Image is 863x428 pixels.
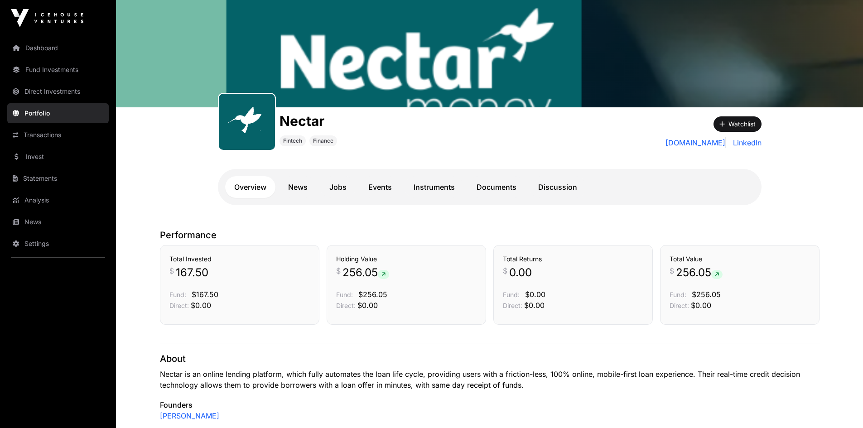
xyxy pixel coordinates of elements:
[7,147,109,167] a: Invest
[7,82,109,101] a: Direct Investments
[714,116,762,132] button: Watchlist
[7,125,109,145] a: Transactions
[503,255,643,264] h3: Total Returns
[529,176,586,198] a: Discussion
[160,369,820,390] p: Nectar is an online lending platform, which fully automates the loan life cycle, providing users ...
[503,265,507,276] span: $
[692,290,721,299] span: $256.05
[192,290,218,299] span: $167.50
[279,176,317,198] a: News
[191,301,211,310] span: $0.00
[525,290,545,299] span: $0.00
[7,60,109,80] a: Fund Investments
[11,9,83,27] img: Icehouse Ventures Logo
[670,265,674,276] span: $
[320,176,356,198] a: Jobs
[225,176,754,198] nav: Tabs
[160,399,820,410] p: Founders
[283,137,302,144] span: Fintech
[313,137,333,144] span: Finance
[670,302,689,309] span: Direct:
[225,176,275,198] a: Overview
[676,265,723,280] span: 256.05
[169,291,186,298] span: Fund:
[670,255,810,264] h3: Total Value
[509,265,532,280] span: 0.00
[176,265,208,280] span: 167.50
[336,291,353,298] span: Fund:
[160,352,820,365] p: About
[7,212,109,232] a: News
[357,301,378,310] span: $0.00
[665,137,726,148] a: [DOMAIN_NAME]
[405,176,464,198] a: Instruments
[359,176,401,198] a: Events
[670,291,686,298] span: Fund:
[524,301,545,310] span: $0.00
[222,97,271,146] img: output-onlinepngtools---2025-08-19T152358.411.png
[7,103,109,123] a: Portfolio
[503,291,520,298] span: Fund:
[7,168,109,188] a: Statements
[160,410,219,421] a: [PERSON_NAME]
[342,265,389,280] span: 256.05
[169,265,174,276] span: $
[729,137,762,148] a: LinkedIn
[818,385,863,428] iframe: Chat Widget
[7,234,109,254] a: Settings
[358,290,387,299] span: $256.05
[160,229,820,241] p: Performance
[503,302,522,309] span: Direct:
[336,302,356,309] span: Direct:
[280,113,337,129] h1: Nectar
[7,38,109,58] a: Dashboard
[169,302,189,309] span: Direct:
[169,255,310,264] h3: Total Invested
[336,255,477,264] h3: Holding Value
[7,190,109,210] a: Analysis
[468,176,526,198] a: Documents
[691,301,711,310] span: $0.00
[336,265,341,276] span: $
